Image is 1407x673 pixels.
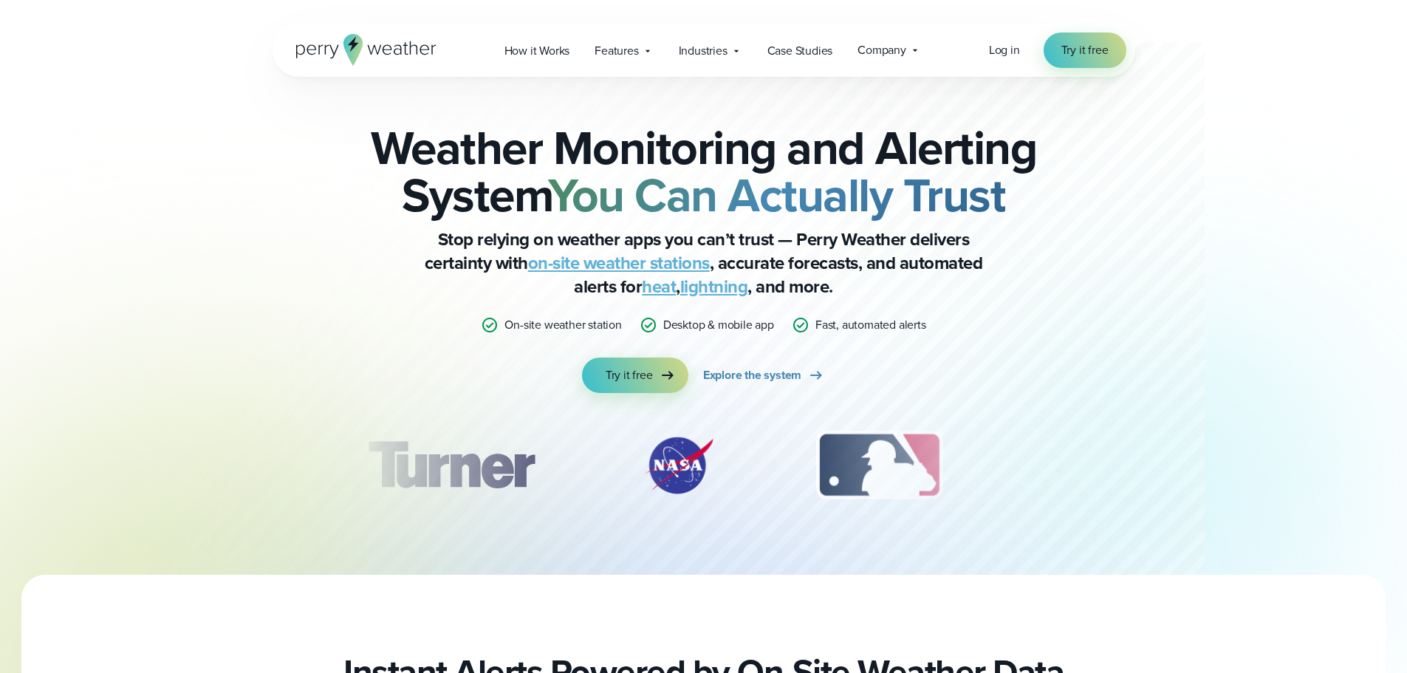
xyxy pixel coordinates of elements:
[663,316,774,334] p: Desktop & mobile app
[492,35,583,66] a: How it Works
[680,273,748,300] a: lightning
[703,366,801,384] span: Explore the system
[1061,41,1109,59] span: Try it free
[801,428,957,502] img: MLB.svg
[627,428,730,502] img: NASA.svg
[1044,33,1126,68] a: Try it free
[504,316,621,334] p: On-site weather station
[767,42,833,60] span: Case Studies
[1028,428,1146,502] div: 4 of 12
[989,41,1020,58] span: Log in
[642,273,676,300] a: heat
[528,250,710,276] a: on-site weather stations
[801,428,957,502] div: 3 of 12
[595,42,638,60] span: Features
[408,228,999,298] p: Stop relying on weather apps you can’t trust — Perry Weather delivers certainty with , accurate f...
[582,358,688,393] a: Try it free
[346,124,1061,219] h2: Weather Monitoring and Alerting System
[1028,428,1146,502] img: PGA.svg
[627,428,730,502] div: 2 of 12
[815,316,926,334] p: Fast, automated alerts
[989,41,1020,59] a: Log in
[346,428,555,502] img: Turner-Construction_1.svg
[857,41,906,59] span: Company
[504,42,570,60] span: How it Works
[548,160,1005,230] strong: You Can Actually Trust
[606,366,653,384] span: Try it free
[346,428,555,502] div: 1 of 12
[755,35,846,66] a: Case Studies
[679,42,728,60] span: Industries
[346,428,1061,510] div: slideshow
[703,358,825,393] a: Explore the system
